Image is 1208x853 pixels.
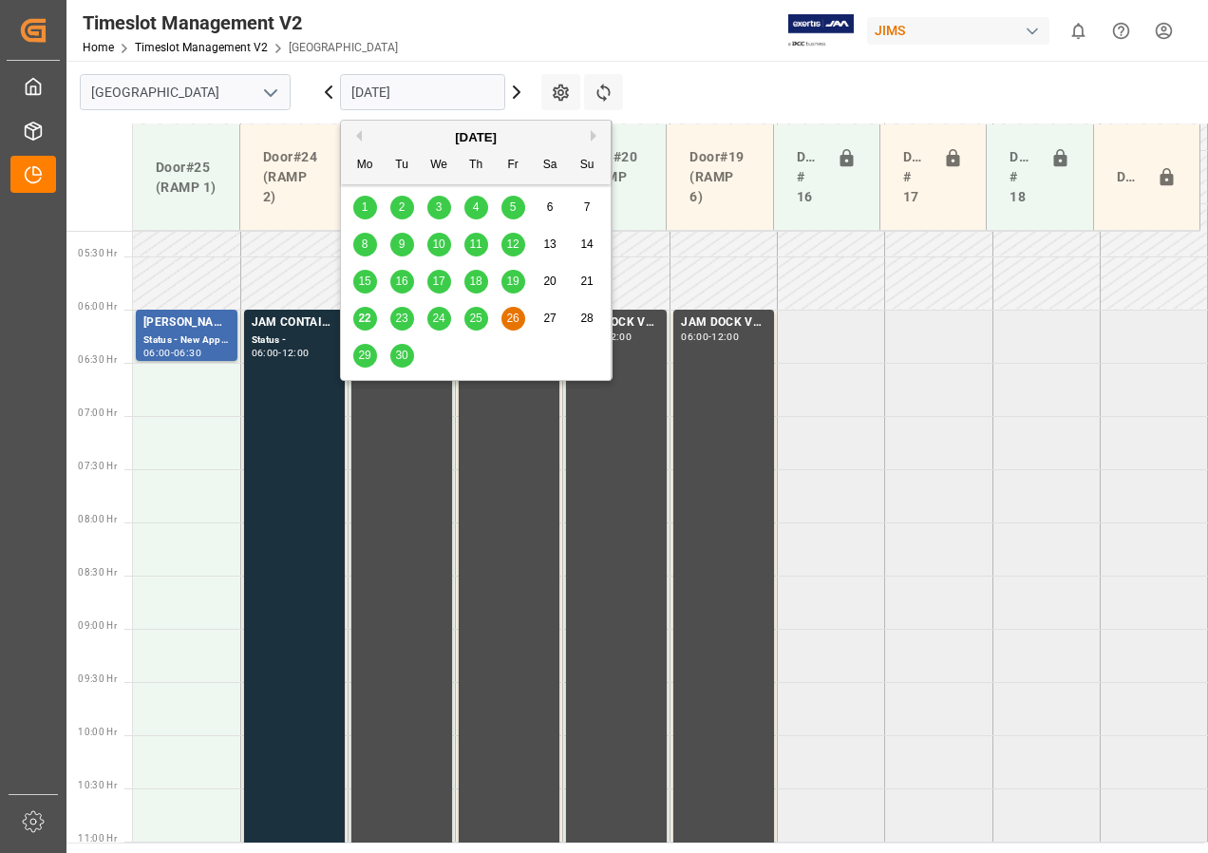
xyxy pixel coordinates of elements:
[390,154,414,178] div: Tu
[255,140,330,215] div: Door#24 (RAMP 2)
[538,307,562,331] div: Choose Saturday, September 27th, 2025
[711,332,739,341] div: 12:00
[83,9,398,37] div: Timeslot Management V2
[1109,160,1149,196] div: Door#23
[78,833,117,844] span: 11:00 Hr
[432,237,444,251] span: 10
[584,200,591,214] span: 7
[574,313,659,332] div: JAM DOCK VOLUME CONTROL
[353,154,377,178] div: Mo
[1002,140,1042,215] div: Doors # 18
[576,233,599,256] div: Choose Sunday, September 14th, 2025
[501,307,525,331] div: Choose Friday, September 26th, 2025
[543,237,556,251] span: 13
[580,312,593,325] span: 28
[538,196,562,219] div: Choose Saturday, September 6th, 2025
[506,275,519,288] span: 19
[427,270,451,294] div: Choose Wednesday, September 17th, 2025
[547,200,554,214] span: 6
[1100,9,1142,52] button: Help Center
[255,78,284,107] button: open menu
[395,349,407,362] span: 30
[543,312,556,325] span: 27
[353,307,377,331] div: Choose Monday, September 22nd, 2025
[83,41,114,54] a: Home
[135,41,268,54] a: Timeslot Management V2
[464,154,488,178] div: Th
[576,154,599,178] div: Su
[341,128,611,147] div: [DATE]
[78,620,117,631] span: 09:00 Hr
[362,237,368,251] span: 8
[78,514,117,524] span: 08:00 Hr
[171,349,174,357] div: -
[473,200,480,214] span: 4
[390,196,414,219] div: Choose Tuesday, September 2nd, 2025
[506,237,519,251] span: 12
[340,74,505,110] input: DD-MM-YYYY
[436,200,443,214] span: 3
[788,14,854,47] img: Exertis%20JAM%20-%20Email%20Logo.jpg_1722504956.jpg
[358,349,370,362] span: 29
[353,344,377,368] div: Choose Monday, September 29th, 2025
[708,332,711,341] div: -
[464,233,488,256] div: Choose Thursday, September 11th, 2025
[282,349,310,357] div: 12:00
[78,727,117,737] span: 10:00 Hr
[78,567,117,578] span: 08:30 Hr
[789,140,829,215] div: Doors # 16
[278,349,281,357] div: -
[353,270,377,294] div: Choose Monday, September 15th, 2025
[353,196,377,219] div: Choose Monday, September 1st, 2025
[427,233,451,256] div: Choose Wednesday, September 10th, 2025
[469,275,481,288] span: 18
[395,275,407,288] span: 16
[681,313,766,332] div: JAM DOCK VOLUME CONTROL
[78,301,117,312] span: 06:00 Hr
[543,275,556,288] span: 20
[576,196,599,219] div: Choose Sunday, September 7th, 2025
[358,275,370,288] span: 15
[501,196,525,219] div: Choose Friday, September 5th, 2025
[174,349,201,357] div: 06:30
[143,332,230,349] div: Status - New Appointment
[464,307,488,331] div: Choose Thursday, September 25th, 2025
[390,344,414,368] div: Choose Tuesday, September 30th, 2025
[395,312,407,325] span: 23
[78,354,117,365] span: 06:30 Hr
[390,270,414,294] div: Choose Tuesday, September 16th, 2025
[576,307,599,331] div: Choose Sunday, September 28th, 2025
[353,233,377,256] div: Choose Monday, September 8th, 2025
[427,196,451,219] div: Choose Wednesday, September 3rd, 2025
[580,275,593,288] span: 21
[252,349,279,357] div: 06:00
[427,307,451,331] div: Choose Wednesday, September 24th, 2025
[399,237,406,251] span: 9
[681,332,708,341] div: 06:00
[78,248,117,258] span: 05:30 Hr
[362,200,368,214] span: 1
[506,312,519,325] span: 26
[252,313,337,332] div: JAM CONTAINER RESERVED
[80,74,291,110] input: Type to search/select
[469,312,481,325] span: 25
[538,270,562,294] div: Choose Saturday, September 20th, 2025
[576,140,651,215] div: Door#20 (RAMP 5)
[896,140,935,215] div: Doors # 17
[143,349,171,357] div: 06:00
[390,307,414,331] div: Choose Tuesday, September 23rd, 2025
[350,130,362,142] button: Previous Month
[682,140,757,215] div: Door#19 (RAMP 6)
[148,150,224,205] div: Door#25 (RAMP 1)
[78,408,117,418] span: 07:00 Hr
[867,12,1057,48] button: JIMS
[1057,9,1100,52] button: show 0 new notifications
[604,332,632,341] div: 12:00
[469,237,481,251] span: 11
[501,270,525,294] div: Choose Friday, September 19th, 2025
[538,233,562,256] div: Choose Saturday, September 13th, 2025
[867,17,1049,45] div: JIMS
[501,154,525,178] div: Fr
[538,154,562,178] div: Sa
[427,154,451,178] div: We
